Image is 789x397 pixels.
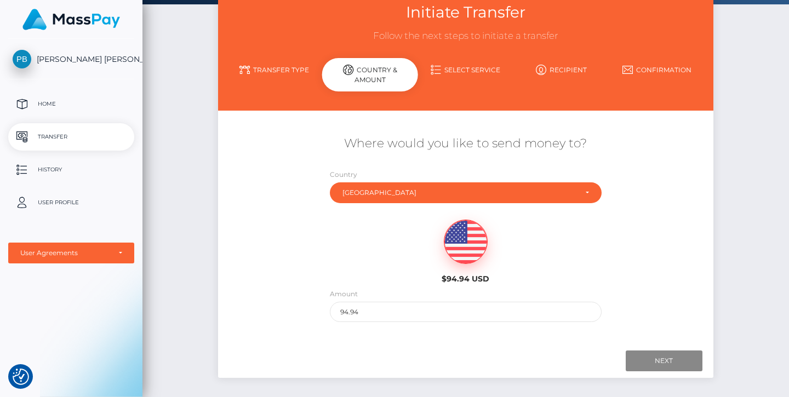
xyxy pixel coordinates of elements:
[226,135,705,152] h5: Where would you like to send money to?
[418,60,514,79] a: Select Service
[226,60,322,79] a: Transfer Type
[330,302,602,322] input: Amount to send in USD (Maximum: 94.94)
[626,350,702,371] input: Next
[342,188,577,197] div: [GEOGRAPHIC_DATA]
[226,30,705,43] h3: Follow the next steps to initiate a transfer
[13,369,29,385] button: Consent Preferences
[330,170,357,180] label: Country
[8,123,134,151] a: Transfer
[405,274,527,284] h6: $94.94 USD
[8,54,134,64] span: [PERSON_NAME] [PERSON_NAME]
[20,249,110,257] div: User Agreements
[444,220,487,264] img: USD.png
[330,182,602,203] button: Australia
[13,96,130,112] p: Home
[330,289,358,299] label: Amount
[13,129,130,145] p: Transfer
[13,162,130,178] p: History
[8,90,134,118] a: Home
[22,9,120,30] img: MassPay
[513,60,609,79] a: Recipient
[322,58,418,91] div: Country & Amount
[609,60,705,79] a: Confirmation
[8,243,134,263] button: User Agreements
[13,194,130,211] p: User Profile
[8,156,134,183] a: History
[226,2,705,23] h3: Initiate Transfer
[13,369,29,385] img: Revisit consent button
[8,189,134,216] a: User Profile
